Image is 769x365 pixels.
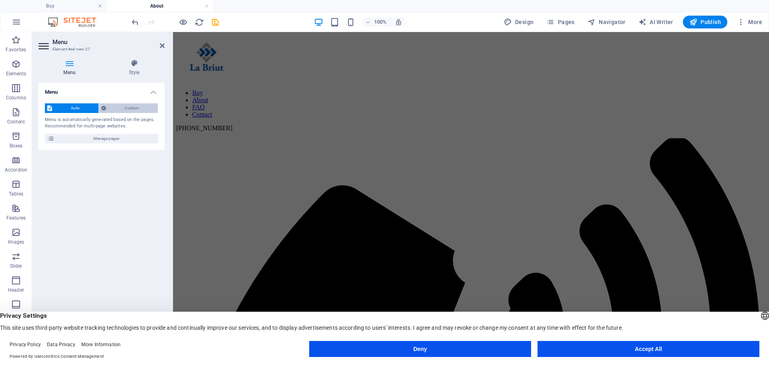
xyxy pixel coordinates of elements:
p: Accordion [5,167,27,173]
span: Design [504,18,534,26]
h2: Menu [52,38,165,46]
p: Header [8,287,24,293]
i: Save (Ctrl+S) [211,18,220,27]
button: More [734,16,765,28]
span: Publish [689,18,721,26]
h4: About [107,2,213,10]
img: Editor Logo [46,17,106,27]
p: Elements [6,71,26,77]
h4: Menu [38,59,104,76]
p: Tables [9,191,23,197]
span: AI Writer [638,18,673,26]
button: Design [501,16,537,28]
button: Pages [543,16,578,28]
button: 100% [362,17,391,27]
h6: 100% [374,17,387,27]
button: save [210,17,220,27]
p: Favorites [6,46,26,53]
p: Images [8,239,24,245]
p: Content [7,119,25,125]
span: Navigator [588,18,626,26]
p: Boxes [10,143,23,149]
i: Reload page [195,18,204,27]
button: Publish [683,16,727,28]
h3: Element #ed-new-27 [52,46,149,53]
h4: Menu [38,83,165,97]
p: Features [6,215,26,221]
span: Auto [54,103,96,113]
button: Custom [99,103,158,113]
button: Manage pages [45,134,158,143]
button: Navigator [584,16,629,28]
i: On resize automatically adjust zoom level to fit chosen device. [395,18,402,26]
h4: Style [104,59,165,76]
p: Footer [9,311,23,317]
div: Menu is automatically generated based on the pages. Recommended for multi-page websites. [45,117,158,130]
button: Click here to leave preview mode and continue editing [178,17,188,27]
span: Custom [109,103,156,113]
button: Auto [45,103,99,113]
button: undo [130,17,140,27]
span: Pages [546,18,574,26]
span: Manage pages [57,134,156,143]
span: More [737,18,762,26]
button: reload [194,17,204,27]
p: Slider [10,263,22,269]
p: Columns [6,95,26,101]
button: AI Writer [635,16,676,28]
